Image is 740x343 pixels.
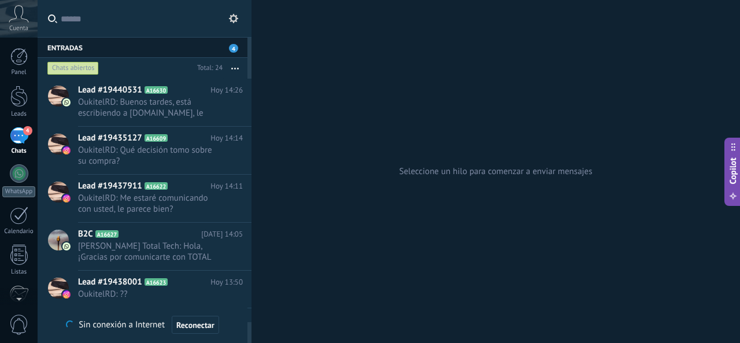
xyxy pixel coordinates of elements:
span: A16630 [145,86,168,94]
span: 4 [229,44,238,53]
span: B2C [78,228,93,240]
span: A16622 [145,182,168,190]
span: OukitelRD: ?? [78,289,221,300]
span: A16609 [145,134,168,142]
div: Sin conexión a Internet [66,315,219,334]
img: instagram.svg [62,290,71,298]
span: A16623 [145,278,168,286]
span: Lead #19435127 [78,132,142,144]
span: OukitelRD: Buenos tardes, está escribiendo a [DOMAIN_NAME], le asiste [PERSON_NAME]! [78,97,221,119]
span: A16627 [95,230,119,238]
span: Lead #19438001 [78,276,142,288]
span: Copilot [727,157,739,184]
span: Hoy 14:11 [210,180,243,192]
span: OukitelRD: Qué decisión tomo sobre su compra? [78,145,221,167]
a: Lead #19438001 A16623 Hoy 13:50 OukitelRD: ?? [38,271,251,308]
div: Panel [2,69,36,76]
button: Reconectar [172,316,219,334]
img: instagram.svg [62,194,71,202]
a: B2C A16627 [DATE] 14:05 [PERSON_NAME] Total Tech: Hola, ¡Gracias por comunicarte con TOTAL TECH! ... [38,223,251,270]
div: Chats abiertos [47,61,99,75]
div: Leads [2,110,36,118]
button: Más [223,58,247,79]
span: [DATE] 14:05 [201,228,243,240]
a: Lead #19440531 A16630 Hoy 14:26 OukitelRD: Buenos tardes, está escribiendo a [DOMAIN_NAME], le as... [38,79,251,126]
div: WhatsApp [2,186,35,197]
span: 4 [23,126,32,135]
span: Lead #19437911 [78,180,142,192]
span: Hoy 14:14 [210,132,243,144]
img: instagram.svg [62,146,71,154]
div: Listas [2,268,36,276]
div: Entradas [38,37,247,58]
span: Hoy 13:50 [210,276,243,288]
span: Reconectar [176,321,214,329]
span: [PERSON_NAME] Total Tech: Hola, ¡Gracias por comunicarte con TOTAL TECH! Nuestro horario de atenc... [78,241,221,263]
span: Hoy 14:26 [210,84,243,96]
div: Chats [2,147,36,155]
div: Calendario [2,228,36,235]
span: Lead #19440531 [78,84,142,96]
a: Lead #19437911 A16622 Hoy 14:11 OukitelRD: Me estaré comunicando con usted, le parece bien? [38,175,251,222]
div: Total: 24 [193,62,223,74]
span: Cuenta [9,25,28,32]
a: Lead #19435127 A16609 Hoy 14:14 OukitelRD: Qué decisión tomo sobre su compra? [38,127,251,174]
span: OukitelRD: Me estaré comunicando con usted, le parece bien? [78,193,221,215]
img: com.amocrm.amocrmwa.svg [62,242,71,250]
img: com.amocrm.amocrmwa.svg [62,98,71,106]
